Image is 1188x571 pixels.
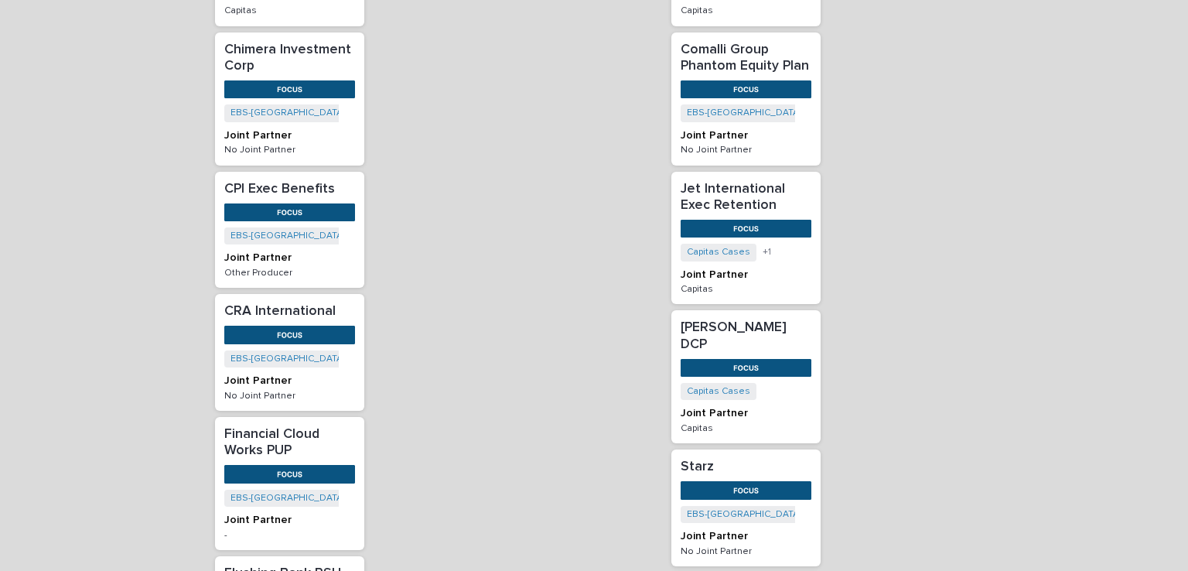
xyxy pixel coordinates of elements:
h3: Joint Partner [224,374,355,388]
img: 95y_tXUjNmOCGq8ogvhxBWJbyTcEwEa4Qj2m6fEHUiU [681,220,811,238]
h3: Joint Partner [224,513,355,528]
a: EBS-[GEOGRAPHIC_DATA] Sales [687,108,829,118]
p: Starz [681,459,811,475]
p: Jet International Exec Retention [681,181,811,214]
h3: Joint Partner [681,406,811,421]
p: [PERSON_NAME] DCP [681,320,811,352]
a: Jet International Exec RetentionCapitas Cases +1Joint PartnerCapitas [671,172,821,305]
h3: Joint Partner [681,529,811,544]
p: No Joint Partner [681,145,811,156]
p: Capitas [224,5,355,16]
a: Comalli Group Phantom Equity PlanEBS-[GEOGRAPHIC_DATA] Sales Joint PartnerNo Joint Partner [671,32,821,166]
p: No Joint Partner [224,391,355,402]
p: Capitas [681,5,811,16]
span: + 1 [763,248,771,257]
p: Financial Cloud Works PUP [224,426,355,459]
a: EBS-[GEOGRAPHIC_DATA] Sales [230,231,373,241]
img: 95y_tXUjNmOCGq8ogvhxBWJbyTcEwEa4Qj2m6fEHUiU [224,465,355,483]
p: Capitas [681,284,811,295]
img: 95y_tXUjNmOCGq8ogvhxBWJbyTcEwEa4Qj2m6fEHUiU [681,481,811,499]
a: EBS-[GEOGRAPHIC_DATA] Sales [230,108,373,118]
img: 95y_tXUjNmOCGq8ogvhxBWJbyTcEwEa4Qj2m6fEHUiU [681,80,811,98]
a: Capitas Cases [687,386,750,397]
img: 95y_tXUjNmOCGq8ogvhxBWJbyTcEwEa4Qj2m6fEHUiU [224,203,355,221]
p: Other Producer [224,268,355,279]
a: [PERSON_NAME] DCPCapitas Cases Joint PartnerCapitas [671,310,821,443]
a: EBS-[GEOGRAPHIC_DATA] Sales [230,354,373,364]
h3: Joint Partner [224,251,355,265]
p: Chimera Investment Corp [224,42,355,74]
img: 95y_tXUjNmOCGq8ogvhxBWJbyTcEwEa4Qj2m6fEHUiU [224,326,355,344]
h3: Joint Partner [224,128,355,143]
p: No Joint Partner [681,546,811,557]
a: CRA InternationalEBS-[GEOGRAPHIC_DATA] Sales Joint PartnerNo Joint Partner [215,294,364,411]
p: Capitas [681,423,811,434]
a: EBS-[GEOGRAPHIC_DATA] Sales [230,493,373,504]
a: CPI Exec BenefitsEBS-[GEOGRAPHIC_DATA] Sales Joint PartnerOther Producer [215,172,364,289]
h3: Joint Partner [681,128,811,143]
p: CRA International [224,303,355,320]
p: Comalli Group Phantom Equity Plan [681,42,811,74]
p: - [224,530,355,541]
a: EBS-[GEOGRAPHIC_DATA] Sales [687,509,829,520]
img: 95y_tXUjNmOCGq8ogvhxBWJbyTcEwEa4Qj2m6fEHUiU [224,80,355,98]
img: 0hZn17SojZFbuhtE7c6zVyTmH6gqND2z3BB3B7Z_rOg [681,359,811,377]
a: Financial Cloud Works PUPEBS-[GEOGRAPHIC_DATA] Sales Joint Partner- [215,417,364,550]
h3: Joint Partner [681,268,811,282]
a: StarzEBS-[GEOGRAPHIC_DATA] Sales Joint PartnerNo Joint Partner [671,450,821,566]
a: Capitas Cases [687,247,750,258]
a: Chimera Investment CorpEBS-[GEOGRAPHIC_DATA] Sales Joint PartnerNo Joint Partner [215,32,364,166]
p: No Joint Partner [224,145,355,156]
p: CPI Exec Benefits [224,181,355,197]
